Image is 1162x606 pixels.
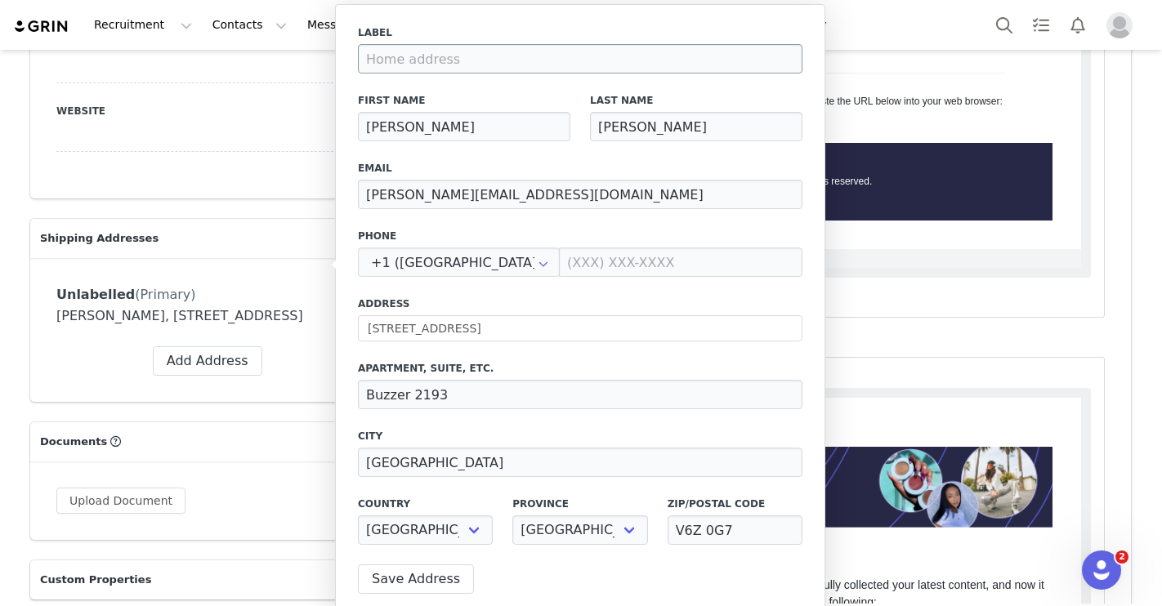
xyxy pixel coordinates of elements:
input: Address [358,315,802,341]
input: Home address [358,44,802,74]
img: Grin [29,49,534,130]
input: First Name [358,112,570,141]
label: First Name [358,93,570,108]
a: Tasks [1023,7,1059,43]
p: Why We Need Your Metrics: Providing your content metrics helps us ensure accurate reporting and a... [61,297,534,349]
label: City [358,429,802,443]
div: United States [358,247,560,277]
span: Shipping Addresses [40,230,159,247]
button: Save Address [358,564,474,594]
li: Providing insights that can help boost your content's reach [94,394,534,412]
button: Messages [297,7,398,43]
input: (XXX) XXX-XXXX [559,247,802,277]
button: Add Address [153,346,262,376]
li: Tracking performance accurately [94,360,534,377]
p: Hi [PERSON_NAME], [29,150,534,167]
span: Custom Properties [40,572,151,588]
a: Upload Metrics [412,253,534,282]
p: How to Submit Your Metrics: [61,423,534,440]
button: Recruitment [84,7,202,43]
li: Option 1: Manually enter the metrics into our platform UI. [94,452,534,469]
p: Thank you for your cooperation and continued collaboration. If you have any questions or need ass... [29,560,534,595]
button: Notifications [1060,7,1096,43]
img: grin logo [13,19,70,34]
li: Option 2: Upload a screenshot of your metrics directly to our platform. [94,469,534,486]
body: Rich Text Area. Press ALT-0 for help. [13,13,671,31]
p: Your participation is vital to maintaining the quality and accuracy of the data we use to support... [29,497,534,549]
label: Address [358,296,802,311]
span: 2 [1115,550,1128,564]
button: Contacts [203,7,297,43]
input: Last Name [590,112,802,141]
label: Phone [358,229,802,243]
img: placeholder-profile.jpg [1106,12,1133,38]
label: Email [358,161,802,176]
p: We're reaching out to let you know that we've successfully collected your latest content, and now... [29,179,534,213]
p: Content Collected: We have identified the following pieces of content you've recently created: [61,225,534,242]
div: [PERSON_NAME], [STREET_ADDRESS] [56,306,358,326]
span: Unlabelled [56,287,135,302]
label: Province [512,497,647,511]
label: Country [358,497,493,511]
label: Zip/Postal Code [668,497,802,511]
input: City [358,448,802,477]
a: [URL][DOMAIN_NAME] [94,253,215,286]
label: Last Name [590,93,802,108]
input: Apartment, suite, etc. (optional) [358,380,802,409]
label: Apartment, suite, etc. [358,361,802,376]
button: Profile [1097,12,1149,38]
input: Zip/Postal code [668,515,802,545]
iframe: Intercom live chat [1082,550,1121,590]
span: Documents [40,434,107,450]
input: Country [358,247,560,277]
label: Website [56,104,358,118]
span: (Primary) [135,287,195,302]
li: Enhancing collaboration opportunities [94,377,534,394]
button: Upload Document [56,488,185,514]
button: Search [986,7,1022,43]
label: Label [358,25,802,40]
input: Email [358,180,802,209]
